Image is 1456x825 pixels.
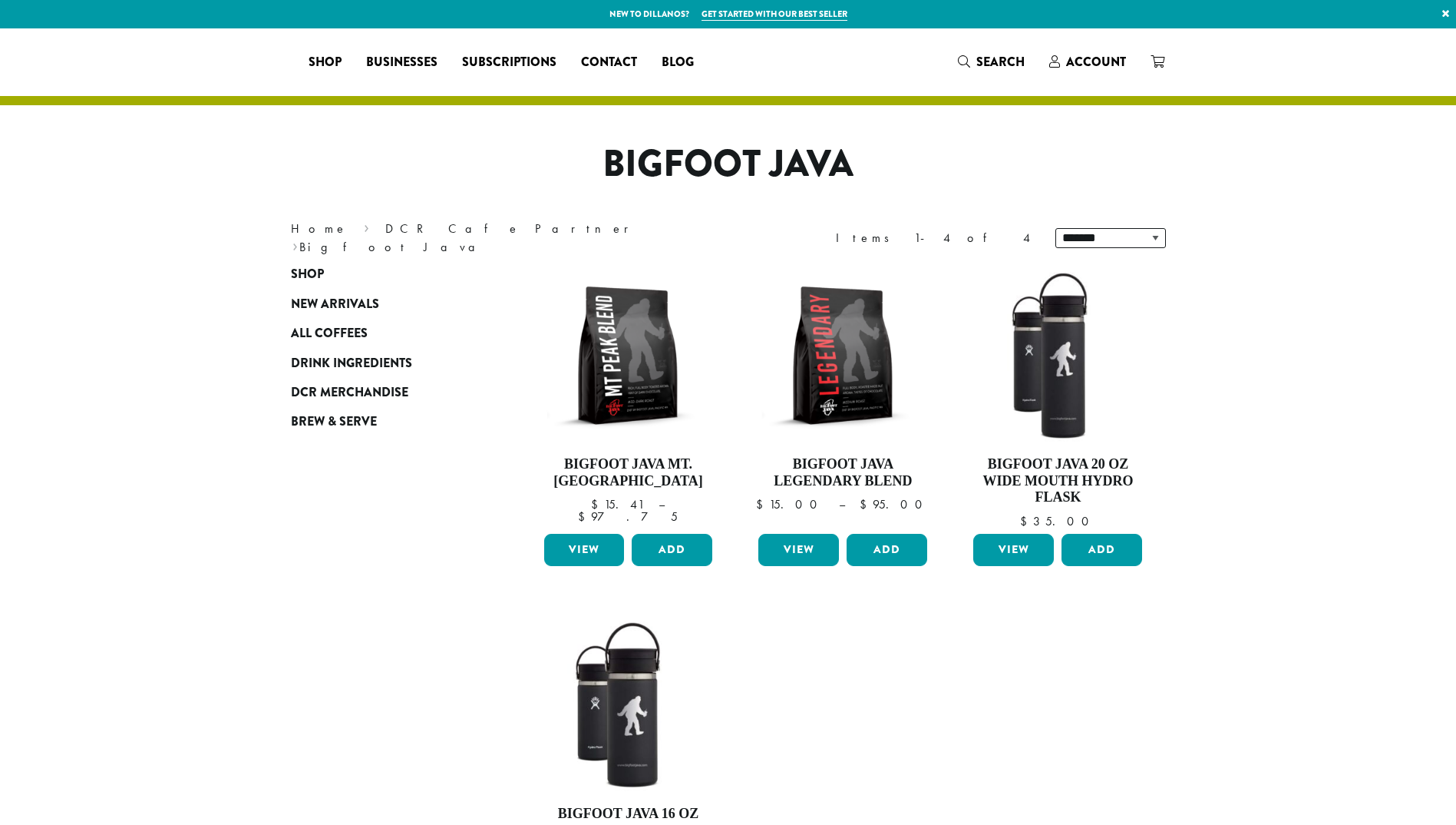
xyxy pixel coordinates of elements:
[279,142,1177,187] h1: Bigfoot Java
[758,534,839,566] a: View
[976,53,1025,71] span: Search
[366,53,437,72] span: Businesses
[291,412,377,432] span: Brew & Serve
[291,319,475,348] a: All Coffees
[291,260,475,289] a: Shop
[462,53,556,72] span: Subscriptions
[591,496,604,512] span: $
[291,265,324,284] span: Shop
[754,267,931,528] a: Bigfoot Java Legendary Blend
[544,534,625,566] a: View
[847,534,927,566] button: Add
[291,290,475,319] a: New Arrivals
[578,509,591,525] span: $
[1020,513,1033,529] span: $
[291,324,368,343] span: All Coffees
[291,354,412,373] span: Drink Ingredients
[540,267,717,528] a: Bigfoot Java Mt. [GEOGRAPHIC_DATA]
[702,8,847,21] a: Get started with our best seller
[385,220,639,237] a: DCR Cafe Partner
[969,456,1146,506] h4: Bigfoot Java 20 oz Wide Mouth Hydro Flask
[969,267,1146,444] img: LO2867-BFJ-Hydro-Flask-20oz-WM-wFlex-Sip-Lid-Black-300x300.jpg
[860,496,929,512] bdi: 95.00
[754,456,931,489] h4: Bigfoot Java Legendary Blend
[291,220,348,237] a: Home
[1020,513,1096,529] bdi: 35.00
[591,496,644,512] bdi: 15.41
[540,267,716,444] img: BFJ_MtPeak_12oz-300x300.png
[1066,53,1126,71] span: Account
[659,496,665,512] span: –
[309,53,342,72] span: Shop
[540,456,717,489] h4: Bigfoot Java Mt. [GEOGRAPHIC_DATA]
[946,49,1037,75] a: Search
[839,496,845,512] span: –
[836,229,1032,247] div: Items 1-4 of 4
[291,295,379,314] span: New Arrivals
[756,496,769,512] span: $
[756,496,824,512] bdi: 15.00
[662,53,694,72] span: Blog
[291,220,705,257] nav: Breadcrumb
[860,496,873,512] span: $
[754,267,931,444] img: BFJ_Legendary_12oz-300x300.png
[973,534,1054,566] a: View
[632,534,712,566] button: Add
[291,407,475,436] a: Brew & Serve
[1061,534,1142,566] button: Add
[296,50,354,75] a: Shop
[291,383,408,403] span: DCR Merchandise
[364,214,369,238] span: ›
[292,233,298,257] span: ›
[969,267,1146,528] a: Bigfoot Java 20 oz Wide Mouth Hydro Flask $35.00
[540,617,716,794] img: LO2863-BFJ-Hydro-Flask-16oz-WM-wFlex-Sip-Lid-Black-300x300.jpg
[291,378,475,407] a: DCR Merchandise
[581,53,637,72] span: Contact
[291,348,475,377] a: Drink Ingredients
[578,509,678,525] bdi: 97.75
